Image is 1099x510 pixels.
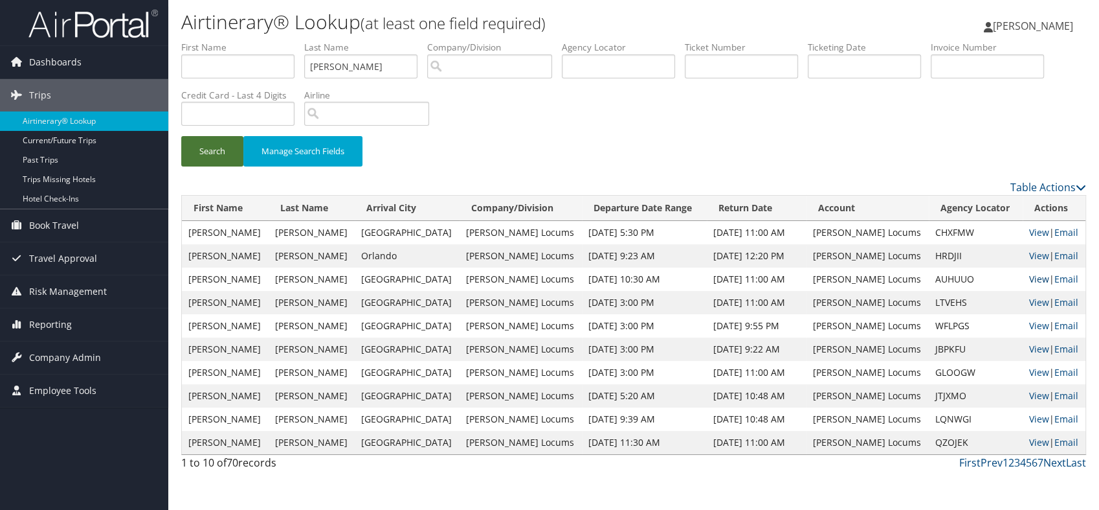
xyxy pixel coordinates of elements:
[460,196,582,221] th: Company/Division
[1054,319,1078,332] a: Email
[181,455,393,477] div: 1 to 10 of records
[460,268,582,291] td: [PERSON_NAME] Locums
[269,338,355,361] td: [PERSON_NAME]
[582,196,707,221] th: Departure Date Range: activate to sort column ascending
[355,244,460,268] td: Orlando
[181,41,304,54] label: First Name
[28,8,158,39] img: airportal-logo.png
[182,314,269,338] td: [PERSON_NAME]
[707,221,806,244] td: [DATE] 11:00 AM
[460,291,582,314] td: [PERSON_NAME] Locums
[993,19,1073,33] span: [PERSON_NAME]
[1029,436,1049,448] a: View
[29,209,79,242] span: Book Travel
[1029,273,1049,285] a: View
[562,41,685,54] label: Agency Locator
[1054,436,1078,448] a: Email
[1020,456,1026,470] a: 4
[1023,221,1085,244] td: |
[1066,456,1086,470] a: Last
[806,291,929,314] td: [PERSON_NAME] Locums
[929,431,1023,454] td: QZOJEK
[806,221,929,244] td: [PERSON_NAME] Locums
[269,431,355,454] td: [PERSON_NAME]
[806,196,929,221] th: Account: activate to sort column ascending
[304,89,439,102] label: Airline
[269,384,355,408] td: [PERSON_NAME]
[806,314,929,338] td: [PERSON_NAME] Locums
[1029,366,1049,378] a: View
[269,291,355,314] td: [PERSON_NAME]
[806,384,929,408] td: [PERSON_NAME] Locums
[269,361,355,384] td: [PERSON_NAME]
[959,456,981,470] a: First
[29,79,51,111] span: Trips
[1023,338,1085,361] td: |
[427,41,562,54] label: Company/Division
[806,361,929,384] td: [PERSON_NAME] Locums
[243,136,362,167] button: Manage Search Fields
[582,431,707,454] td: [DATE] 11:30 AM
[806,338,929,361] td: [PERSON_NAME] Locums
[1054,389,1078,402] a: Email
[29,342,101,374] span: Company Admin
[1029,249,1049,262] a: View
[269,268,355,291] td: [PERSON_NAME]
[1023,408,1085,431] td: |
[929,196,1023,221] th: Agency Locator: activate to sort column ascending
[1010,180,1086,194] a: Table Actions
[1023,431,1085,454] td: |
[808,41,931,54] label: Ticketing Date
[1014,456,1020,470] a: 3
[1026,456,1032,470] a: 5
[182,221,269,244] td: [PERSON_NAME]
[29,242,97,275] span: Travel Approval
[806,431,929,454] td: [PERSON_NAME] Locums
[29,308,72,341] span: Reporting
[931,41,1054,54] label: Invoice Number
[1029,343,1049,355] a: View
[269,314,355,338] td: [PERSON_NAME]
[182,291,269,314] td: [PERSON_NAME]
[460,361,582,384] td: [PERSON_NAME] Locums
[707,196,806,221] th: Return Date: activate to sort column ascending
[1029,413,1049,425] a: View
[707,384,806,408] td: [DATE] 10:48 AM
[355,408,460,431] td: [GEOGRAPHIC_DATA]
[1054,413,1078,425] a: Email
[707,431,806,454] td: [DATE] 11:00 AM
[1054,343,1078,355] a: Email
[707,408,806,431] td: [DATE] 10:48 AM
[182,244,269,268] td: [PERSON_NAME]
[707,244,806,268] td: [DATE] 12:20 PM
[929,338,1023,361] td: JBPKFU
[582,268,707,291] td: [DATE] 10:30 AM
[1023,361,1085,384] td: |
[582,244,707,268] td: [DATE] 9:23 AM
[182,196,269,221] th: First Name: activate to sort column ascending
[355,291,460,314] td: [GEOGRAPHIC_DATA]
[182,268,269,291] td: [PERSON_NAME]
[1054,226,1078,238] a: Email
[929,221,1023,244] td: CHXFMW
[1029,226,1049,238] a: View
[355,221,460,244] td: [GEOGRAPHIC_DATA]
[1054,366,1078,378] a: Email
[182,384,269,408] td: [PERSON_NAME]
[582,408,707,431] td: [DATE] 9:39 AM
[929,408,1023,431] td: LQNWGI
[582,291,707,314] td: [DATE] 3:00 PM
[1038,456,1043,470] a: 7
[355,268,460,291] td: [GEOGRAPHIC_DATA]
[929,361,1023,384] td: GLOOGW
[460,314,582,338] td: [PERSON_NAME] Locums
[1003,456,1008,470] a: 1
[707,291,806,314] td: [DATE] 11:00 AM
[685,41,808,54] label: Ticket Number
[1029,296,1049,308] a: View
[1029,319,1049,332] a: View
[929,384,1023,408] td: JTJXMO
[304,41,427,54] label: Last Name
[582,361,707,384] td: [DATE] 3:00 PM
[29,275,107,308] span: Risk Management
